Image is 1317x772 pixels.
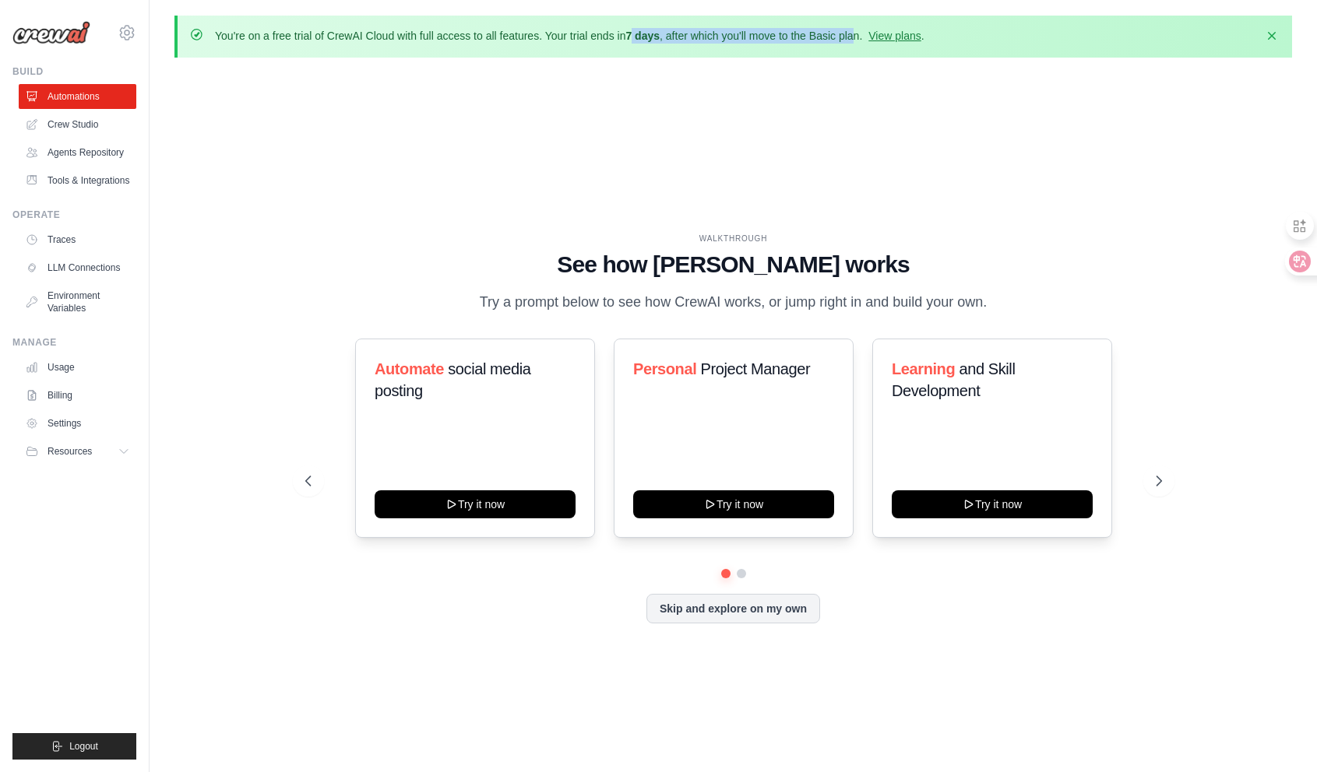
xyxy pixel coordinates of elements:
[19,355,136,380] a: Usage
[646,594,820,623] button: Skip and explore on my own
[19,168,136,193] a: Tools & Integrations
[700,360,810,377] span: Project Manager
[633,360,696,377] span: Personal
[625,30,660,42] strong: 7 days
[12,336,136,349] div: Manage
[12,209,136,221] div: Operate
[1239,697,1317,772] iframe: Chat Widget
[892,360,1015,399] span: and Skill Development
[375,360,531,399] span: social media posting
[19,227,136,252] a: Traces
[19,283,136,321] a: Environment Variables
[12,65,136,78] div: Build
[472,291,995,314] p: Try a prompt below to see how CrewAI works, or jump right in and build your own.
[375,360,444,377] span: Automate
[19,411,136,436] a: Settings
[215,28,924,44] p: You're on a free trial of CrewAI Cloud with full access to all features. Your trial ends in , aft...
[19,112,136,137] a: Crew Studio
[69,740,98,753] span: Logout
[19,383,136,408] a: Billing
[19,140,136,165] a: Agents Repository
[19,439,136,464] button: Resources
[305,233,1162,244] div: WALKTHROUGH
[868,30,921,42] a: View plans
[1239,697,1317,772] div: 채팅 위젯
[305,251,1162,279] h1: See how [PERSON_NAME] works
[19,255,136,280] a: LLM Connections
[633,490,834,518] button: Try it now
[375,490,576,518] button: Try it now
[19,84,136,109] a: Automations
[12,21,90,44] img: Logo
[892,360,955,377] span: Learning
[12,733,136,760] button: Logout
[48,445,92,458] span: Resources
[892,490,1093,518] button: Try it now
